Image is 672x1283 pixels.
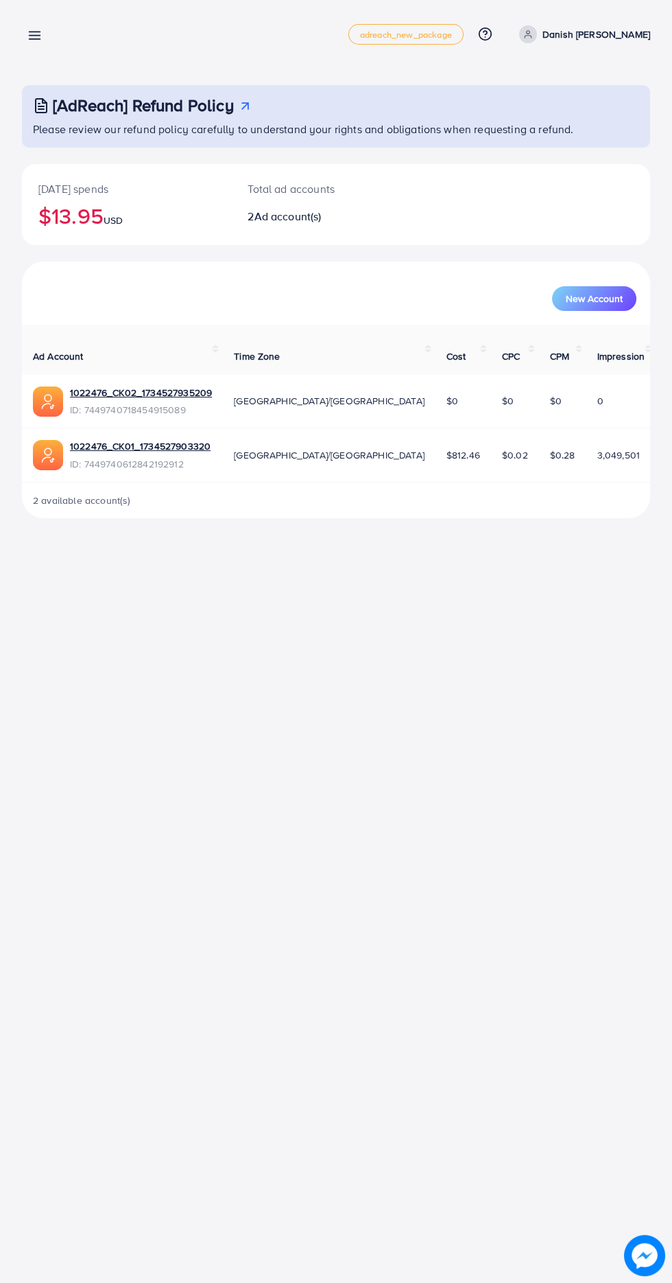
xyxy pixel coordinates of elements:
span: $0.28 [550,448,575,462]
img: ic-ads-acc.e4c84228.svg [33,440,63,470]
span: CPM [550,349,569,363]
p: Total ad accounts [248,181,372,197]
span: adreach_new_package [360,30,452,39]
span: Ad Account [33,349,84,363]
span: Time Zone [234,349,280,363]
span: 2 available account(s) [33,494,131,507]
img: image [624,1235,665,1276]
button: New Account [552,286,636,311]
h2: $13.95 [38,203,215,229]
img: ic-ads-acc.e4c84228.svg [33,386,63,417]
a: Danish [PERSON_NAME] [514,25,650,43]
span: $0.02 [502,448,528,462]
a: 1022476_CK02_1734527935209 [70,386,212,400]
span: $812.46 [446,448,480,462]
span: [GEOGRAPHIC_DATA]/[GEOGRAPHIC_DATA] [234,394,424,408]
span: CPC [502,349,520,363]
a: 1022476_CK01_1734527903320 [70,439,211,453]
span: Ad account(s) [254,209,322,224]
p: Danish [PERSON_NAME] [542,26,650,43]
span: ID: 7449740612842192912 [70,457,211,471]
a: adreach_new_package [348,24,464,45]
span: [GEOGRAPHIC_DATA]/[GEOGRAPHIC_DATA] [234,448,424,462]
span: New Account [566,294,623,303]
span: $0 [446,394,458,408]
span: ID: 7449740718454915089 [70,403,212,417]
span: Impression [597,349,645,363]
span: $0 [550,394,562,408]
span: 0 [597,394,603,408]
h3: [AdReach] Refund Policy [53,95,234,115]
span: $0 [502,394,514,408]
span: 3,049,501 [597,448,640,462]
span: USD [104,213,123,227]
h2: 2 [248,210,372,223]
span: Cost [446,349,466,363]
p: [DATE] spends [38,181,215,197]
p: Please review our refund policy carefully to understand your rights and obligations when requesti... [33,121,642,137]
